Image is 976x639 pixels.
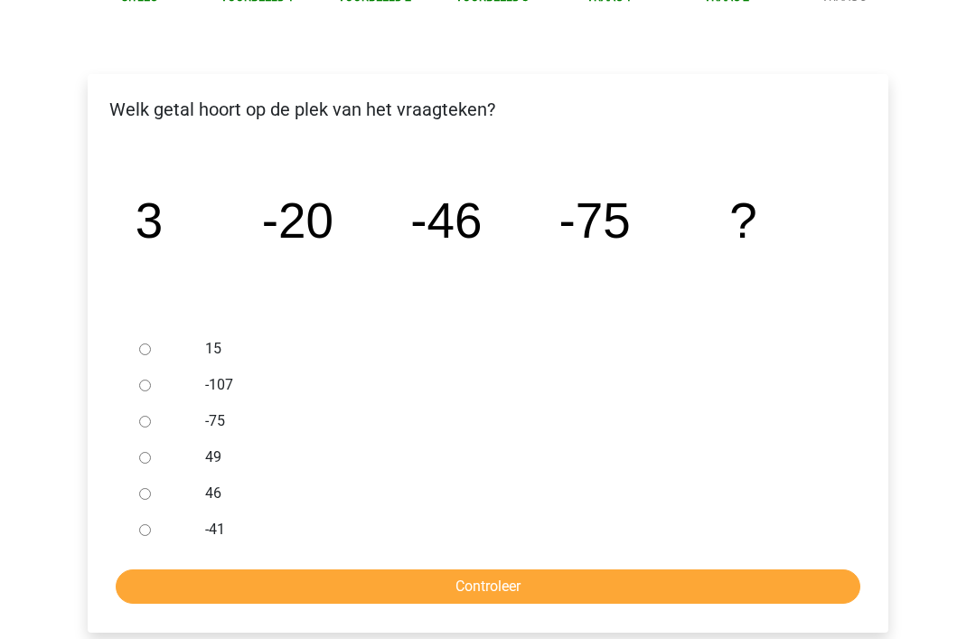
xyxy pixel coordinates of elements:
[205,411,831,433] label: -75
[116,570,860,605] input: Controleer
[205,520,831,541] label: -41
[205,484,831,505] label: 46
[729,193,756,249] tspan: ?
[559,193,631,249] tspan: -75
[205,375,831,397] label: -107
[205,447,831,469] label: 49
[205,339,831,361] label: 15
[136,193,163,249] tspan: 3
[102,97,874,124] p: Welk getal hoort op de plek van het vraagteken?
[262,193,333,249] tspan: -20
[410,193,482,249] tspan: -46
